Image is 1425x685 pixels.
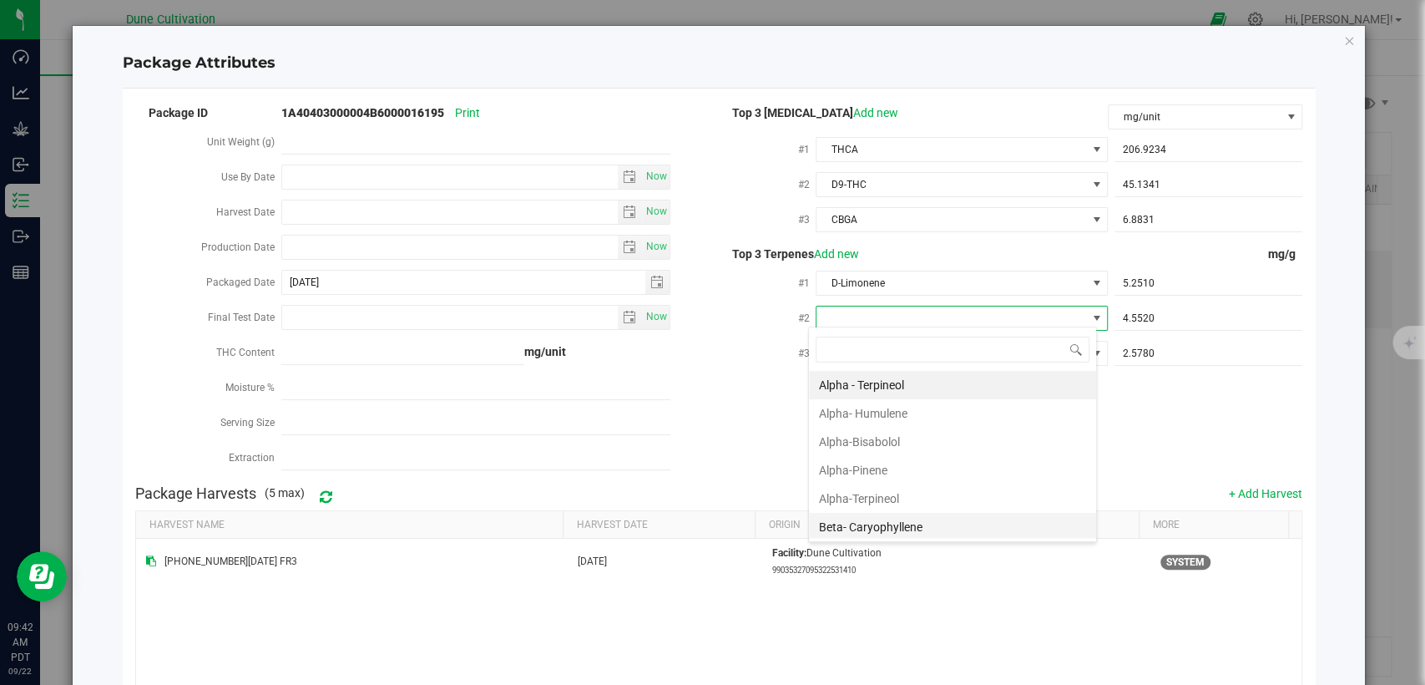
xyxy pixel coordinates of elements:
[135,106,208,119] span: Package ID
[719,106,898,119] span: Top 3 [MEDICAL_DATA]
[1114,271,1302,295] input: 5.2510
[719,247,859,261] span: Top 3 Terpenes
[220,408,281,438] label: Serving Size
[1229,485,1302,502] button: + Add Harvest
[225,373,281,403] label: Moisture %
[642,306,670,329] span: select
[797,303,816,333] label: #2
[216,197,281,227] label: Harvest Date
[568,539,762,584] td: [DATE]
[642,305,670,329] span: Set Current date
[1139,511,1288,540] th: More
[618,236,642,259] span: select
[797,205,816,235] label: #3
[809,456,1096,485] li: Alpha-Pinene
[229,443,281,473] label: Extraction
[809,371,1096,399] li: Alpha - Terpineol
[797,134,816,165] label: #1
[1268,247,1302,261] span: mg/g
[1343,30,1355,50] button: Close modal
[772,547,806,559] strong: Facility:
[797,268,816,298] label: #1
[816,271,1085,295] span: D-Limonene
[17,551,67,601] iframe: Resource center
[809,485,1096,513] li: Alpha-Terpineol
[265,485,305,502] span: (5 max)
[618,165,642,189] span: select
[563,511,755,540] th: Harvest Date
[135,485,256,502] h4: Package Harvests
[216,337,281,368] label: THC Content
[642,200,670,224] span: select
[816,138,1085,161] span: THCA
[642,165,670,189] span: select
[816,208,1085,231] span: CBGA
[136,511,563,540] th: Harvest Name
[809,399,1096,428] li: Alpha- Humulene
[1160,555,1210,570] span: This harvest was probably harvested in Flourish. If your company is integrated with METRC, it cou...
[809,513,1096,541] li: Beta- Caryophyllene
[642,200,670,224] span: Set Current date
[755,511,1139,540] th: Origin
[1114,208,1302,231] input: 6.8831
[455,106,480,119] span: Print
[524,345,566,358] strong: mg/unit
[206,267,281,297] label: Packaged Date
[814,247,859,261] a: Add new
[1114,173,1302,196] input: 45.1341
[618,200,642,224] span: select
[123,53,1315,74] h4: Package Attributes
[816,173,1085,196] span: D9-THC
[642,236,670,259] span: select
[1109,105,1281,129] span: mg/unit
[642,235,670,259] span: Set Current date
[1114,307,1302,330] input: 4.5520
[642,165,670,189] span: Set Current date
[221,162,281,192] label: Use By Date
[797,170,816,200] label: #2
[809,428,1096,456] li: Alpha-Bisabolol
[772,566,856,575] small: 99035327095322531410
[208,302,281,332] label: Final Test Date
[207,127,281,157] label: Unit Weight (g)
[1114,342,1302,365] input: 2.5780
[164,554,297,570] span: [PHONE_NUMBER][DATE] FR3
[281,106,444,119] strong: 1A40403000004B6000016195
[645,271,670,294] span: select
[772,545,1140,577] div: Dune Cultivation
[201,232,281,262] label: Production Date
[797,338,816,368] label: #3
[618,306,642,329] span: select
[853,106,898,119] a: Add new
[1114,138,1302,161] input: 206.9234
